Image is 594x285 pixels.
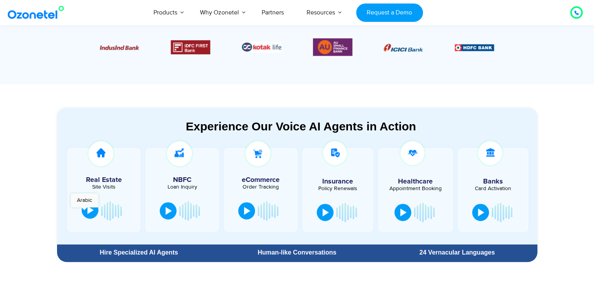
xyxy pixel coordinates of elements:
img: Picture9.png [455,44,494,51]
img: Picture10.png [100,45,139,50]
img: Picture26.jpg [242,41,281,53]
img: Picture13.png [313,37,352,57]
div: Site Visits [71,184,137,190]
div: Loan Inquiry [149,184,215,190]
h5: Banks [462,178,525,185]
h5: eCommerce [228,176,294,183]
div: 1 / 6 [384,43,423,52]
div: Hire Specialized AI Agents [61,249,217,256]
div: 4 / 6 [171,40,210,54]
div: 2 / 6 [455,43,494,52]
a: Request a Demo [356,4,423,22]
div: Image Carousel [100,37,494,57]
img: Picture12.png [171,40,210,54]
h5: Healthcare [384,178,447,185]
div: Experience Our Voice AI Agents in Action [65,119,537,133]
div: Appointment Booking [384,186,447,191]
div: Card Activation [462,186,525,191]
h5: NBFC [149,176,215,183]
img: Picture8.png [384,44,423,52]
h5: Real Estate [71,176,137,183]
div: Policy Renewals [306,186,369,191]
div: 3 / 6 [100,43,139,52]
div: 5 / 6 [242,41,281,53]
h5: Insurance [306,178,369,185]
div: Order Tracking [228,184,294,190]
div: 24 Vernacular Languages [381,249,533,256]
div: Human-like Conversations [221,249,373,256]
div: 6 / 6 [313,37,352,57]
